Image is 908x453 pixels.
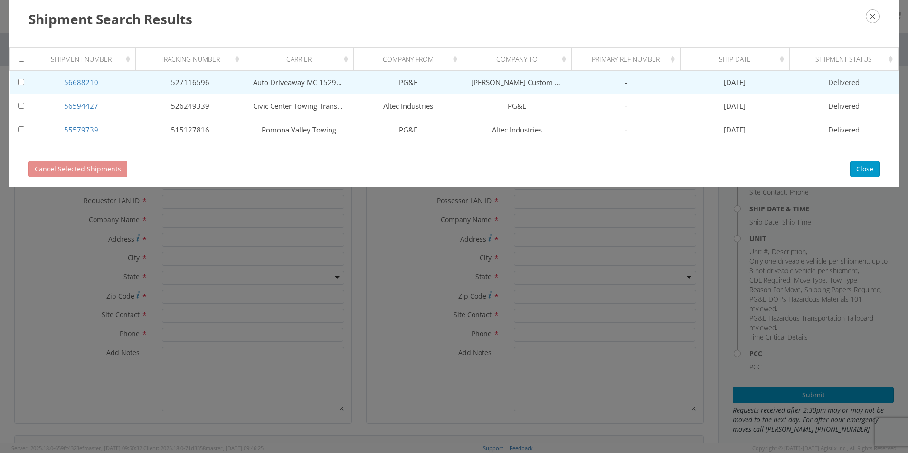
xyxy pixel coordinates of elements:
[463,118,571,142] td: Altec Industries
[463,71,571,94] td: [PERSON_NAME] Custom Paint Shop
[136,118,245,142] td: 515127816
[253,55,350,64] div: Carrier
[245,94,353,118] td: Civic Center Towing Transport and Road Service
[828,101,860,111] span: Delivered
[245,118,353,142] td: Pomona Valley Towing
[724,125,746,134] span: [DATE]
[354,71,463,94] td: PG&E
[571,71,680,94] td: -
[64,77,98,87] a: 56688210
[36,55,133,64] div: Shipment Number
[571,94,680,118] td: -
[828,77,860,87] span: Delivered
[689,55,786,64] div: Ship Date
[354,118,463,142] td: PG&E
[798,55,895,64] div: Shipment Status
[35,164,121,173] span: Cancel Selected Shipments
[724,101,746,111] span: [DATE]
[463,94,571,118] td: PG&E
[362,55,460,64] div: Company From
[64,125,98,134] a: 55579739
[28,9,880,28] h3: Shipment Search Results
[64,101,98,111] a: 56594427
[580,55,677,64] div: Primary Ref Number
[245,71,353,94] td: Auto Driveaway MC 152985 DOT 1335807
[828,125,860,134] span: Delivered
[850,161,880,177] button: Close
[136,94,245,118] td: 526249339
[471,55,568,64] div: Company To
[28,161,127,177] button: Cancel Selected Shipments
[724,77,746,87] span: [DATE]
[136,71,245,94] td: 527116596
[354,94,463,118] td: Altec Industries
[571,118,680,142] td: -
[144,55,242,64] div: Tracking Number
